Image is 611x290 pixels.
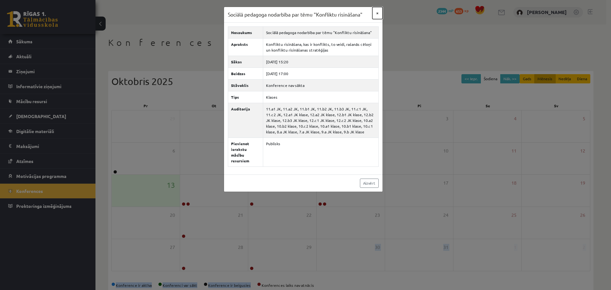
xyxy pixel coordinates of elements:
th: Apraksts [228,38,263,56]
a: Aizvērt [360,179,379,188]
td: Klases [263,91,378,103]
td: Sociālā pedagoga nodarbība par tēmu "Konfliktu risināšana" [263,26,378,38]
td: Konfliktu risināšana, kas ir konflikts, to veidi, rašanās cēloņi un konfliktu risināšanas stratēģ... [263,38,378,56]
th: Auditorija [228,103,263,138]
td: [DATE] 17:00 [263,67,378,79]
td: [DATE] 15:20 [263,56,378,67]
th: Tips [228,91,263,103]
th: Stāvoklis [228,79,263,91]
th: Beidzas [228,67,263,79]
th: Nosaukums [228,26,263,38]
th: Sākas [228,56,263,67]
h3: Sociālā pedagoga nodarbība par tēmu "Konfliktu risināšana" [228,11,362,18]
td: Publisks [263,138,378,166]
td: Konference nav sākta [263,79,378,91]
th: Pievienot ierakstu mācību resursiem [228,138,263,166]
td: 11.a1 JK, 11.a2 JK, 11.b1 JK, 11.b2 JK, 11.b3 JK, 11.c1 JK, 11.c2 JK, 12.a1 JK klase, 12.a2 JK kl... [263,103,378,138]
button: × [372,7,383,19]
